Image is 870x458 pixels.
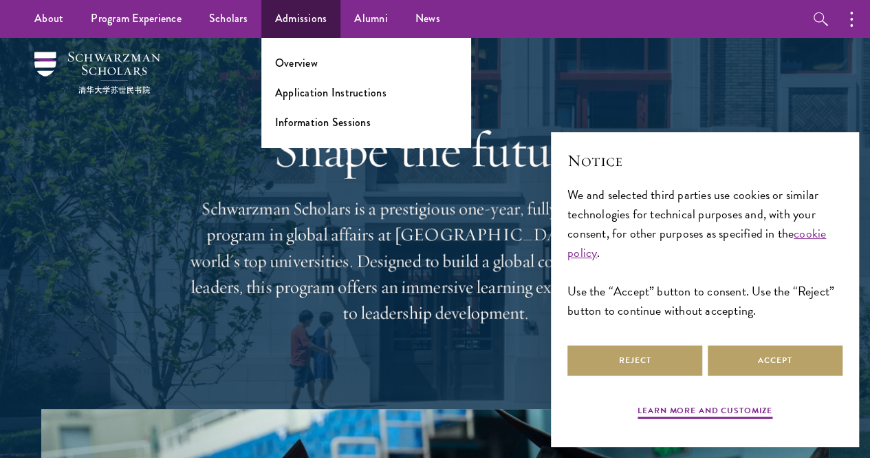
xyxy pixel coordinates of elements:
button: Accept [708,345,842,376]
a: Application Instructions [275,85,387,101]
h1: Shape the future. [188,121,683,178]
button: Reject [567,345,702,376]
a: cookie policy [567,224,826,262]
div: We and selected third parties use cookies or similar technologies for technical purposes and, wit... [567,185,842,321]
button: Learn more and customize [638,404,772,421]
h2: Notice [567,149,842,172]
p: Schwarzman Scholars is a prestigious one-year, fully funded master’s program in global affairs at... [188,196,683,326]
img: Schwarzman Scholars [34,52,160,94]
a: Information Sessions [275,114,371,130]
a: Overview [275,55,318,71]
